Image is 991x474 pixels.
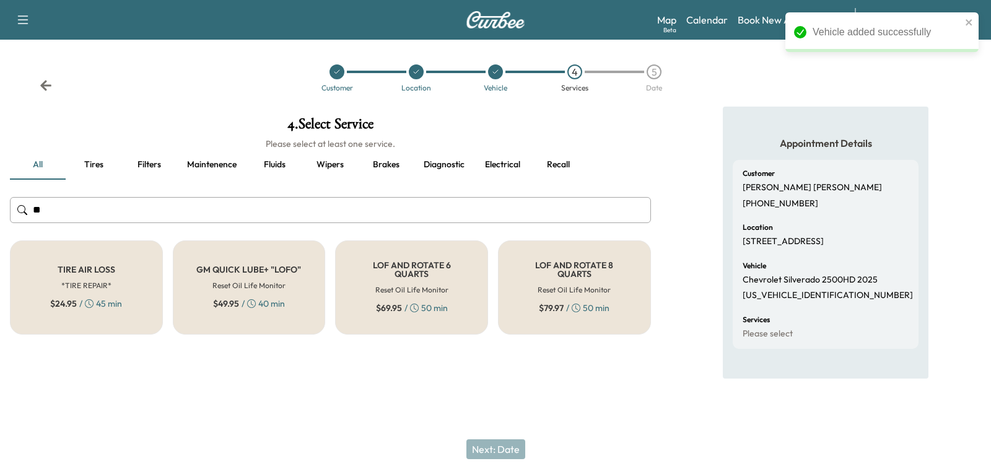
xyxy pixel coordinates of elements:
[376,302,448,314] div: / 50 min
[743,262,766,270] h6: Vehicle
[177,150,247,180] button: Maintenence
[61,280,111,291] h6: *TIRE REPAIR*
[743,198,818,209] p: [PHONE_NUMBER]
[567,64,582,79] div: 4
[539,302,609,314] div: / 50 min
[121,150,177,180] button: Filters
[50,297,77,310] span: $ 24.95
[539,302,564,314] span: $ 79.97
[686,12,728,27] a: Calendar
[518,261,631,278] h5: LOF AND ROTATE 8 QUARTS
[58,265,115,274] h5: TIRE AIR LOSS
[10,150,651,180] div: basic tabs example
[646,84,662,92] div: Date
[10,138,651,150] h6: Please select at least one service.
[247,150,302,180] button: Fluids
[401,84,431,92] div: Location
[743,290,913,301] p: [US_VEHICLE_IDENTIFICATION_NUMBER]
[647,64,661,79] div: 5
[414,150,474,180] button: Diagnostic
[561,84,588,92] div: Services
[356,261,468,278] h5: LOF AND ROTATE 6 QUARTS
[743,224,773,231] h6: Location
[813,25,961,40] div: Vehicle added successfully
[663,25,676,35] div: Beta
[10,116,651,138] h1: 4 . Select Service
[50,297,122,310] div: / 45 min
[213,297,239,310] span: $ 49.95
[965,17,974,27] button: close
[196,265,301,274] h5: GM QUICK LUBE+ "LOFO"
[40,79,52,92] div: Back
[538,284,611,296] h6: Reset Oil Life Monitor
[376,302,402,314] span: $ 69.95
[743,316,770,323] h6: Services
[530,150,586,180] button: Recall
[743,170,775,177] h6: Customer
[733,136,919,150] h5: Appointment Details
[358,150,414,180] button: Brakes
[302,150,358,180] button: Wipers
[743,274,878,286] p: Chevrolet Silverado 2500HD 2025
[213,297,285,310] div: / 40 min
[743,182,882,193] p: [PERSON_NAME] [PERSON_NAME]
[743,236,824,247] p: [STREET_ADDRESS]
[474,150,530,180] button: Electrical
[743,328,793,340] p: Please select
[657,12,676,27] a: MapBeta
[738,12,842,27] a: Book New Appointment
[484,84,507,92] div: Vehicle
[375,284,448,296] h6: Reset Oil Life Monitor
[66,150,121,180] button: Tires
[466,11,525,29] img: Curbee Logo
[10,150,66,180] button: all
[212,280,286,291] h6: Reset Oil Life Monitor
[321,84,353,92] div: Customer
